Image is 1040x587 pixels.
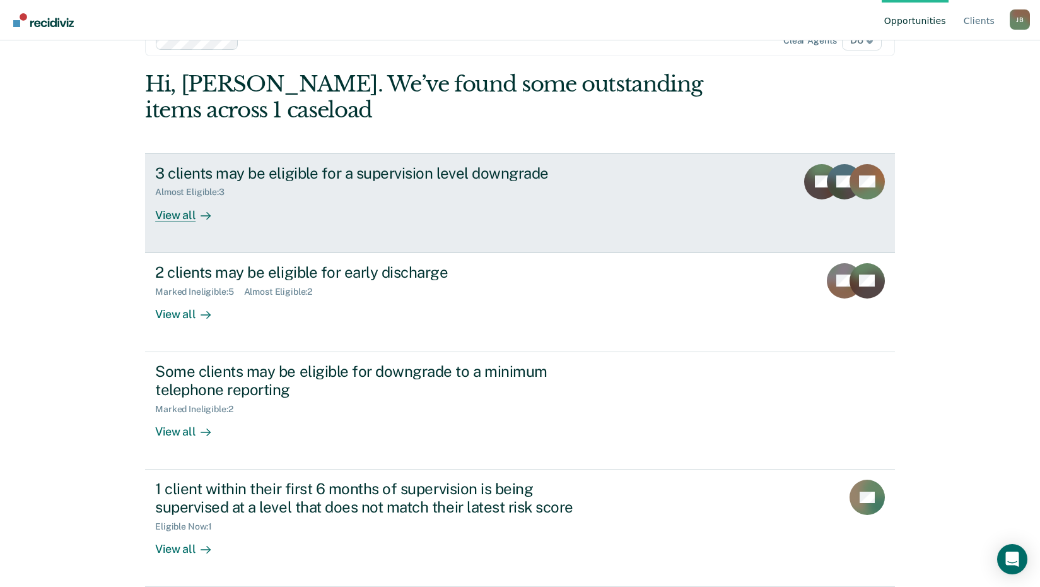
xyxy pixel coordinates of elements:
button: Profile dropdown button [1010,9,1030,30]
div: Some clients may be eligible for downgrade to a minimum telephone reporting [155,362,598,399]
div: Almost Eligible : 3 [155,187,235,198]
div: View all [155,297,226,321]
div: View all [155,531,226,556]
div: 1 client within their first 6 months of supervision is being supervised at a level that does not ... [155,480,598,516]
div: Open Intercom Messenger [997,544,1027,574]
div: Eligible Now : 1 [155,521,222,532]
a: Some clients may be eligible for downgrade to a minimum telephone reportingMarked Ineligible:2Vie... [145,352,895,470]
span: D6 [842,30,882,50]
div: View all [155,414,226,439]
div: 2 clients may be eligible for early discharge [155,263,598,282]
img: Recidiviz [13,13,74,27]
div: View all [155,198,226,222]
div: Hi, [PERSON_NAME]. We’ve found some outstanding items across 1 caseload [145,71,745,123]
a: 3 clients may be eligible for a supervision level downgradeAlmost Eligible:3View all [145,153,895,253]
div: 3 clients may be eligible for a supervision level downgrade [155,164,598,182]
div: Almost Eligible : 2 [244,287,323,297]
div: J B [1010,9,1030,30]
div: Marked Ineligible : 2 [155,404,243,415]
div: Marked Ineligible : 5 [155,287,243,297]
a: 1 client within their first 6 months of supervision is being supervised at a level that does not ... [145,470,895,587]
a: 2 clients may be eligible for early dischargeMarked Ineligible:5Almost Eligible:2View all [145,253,895,352]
